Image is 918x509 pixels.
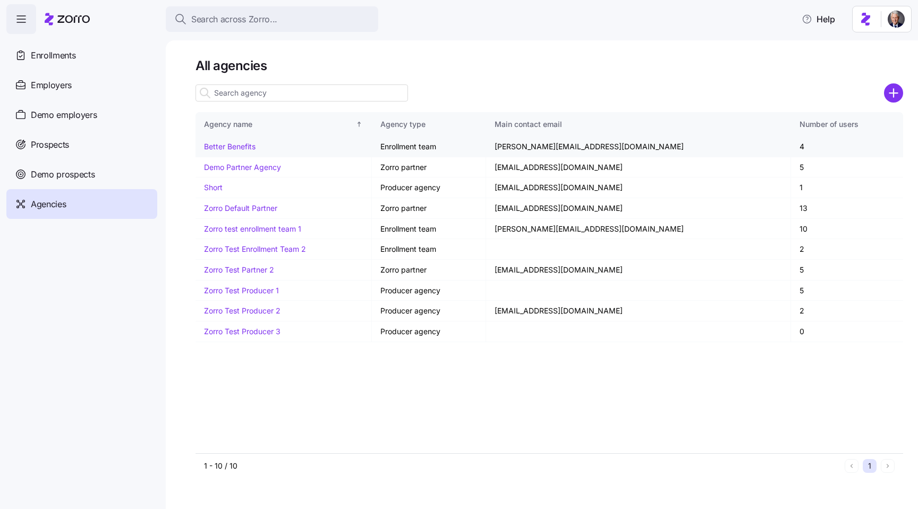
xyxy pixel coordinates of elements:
[204,183,223,192] a: Short
[204,224,301,233] a: Zorro test enrollment team 1
[372,301,486,321] td: Producer agency
[495,118,782,130] div: Main contact email
[31,49,75,62] span: Enrollments
[204,118,353,130] div: Agency name
[6,130,157,159] a: Prospects
[372,281,486,301] td: Producer agency
[204,286,279,295] a: Zorro Test Producer 1
[800,118,895,130] div: Number of users
[372,137,486,157] td: Enrollment team
[845,459,858,473] button: Previous page
[372,239,486,260] td: Enrollment team
[31,198,66,211] span: Agencies
[6,159,157,189] a: Demo prospects
[888,11,905,28] img: 1dcb4e5d-e04d-4770-96a8-8d8f6ece5bdc-1719926415027.jpeg
[204,327,280,336] a: Zorro Test Producer 3
[881,459,895,473] button: Next page
[204,265,274,274] a: Zorro Test Partner 2
[380,118,477,130] div: Agency type
[863,459,877,473] button: 1
[791,137,903,157] td: 4
[372,198,486,219] td: Zorro partner
[372,321,486,342] td: Producer agency
[31,108,97,122] span: Demo employers
[372,177,486,198] td: Producer agency
[791,239,903,260] td: 2
[791,219,903,240] td: 10
[486,260,791,281] td: [EMAIL_ADDRESS][DOMAIN_NAME]
[204,306,280,315] a: Zorro Test Producer 2
[791,198,903,219] td: 13
[802,13,835,26] span: Help
[791,260,903,281] td: 5
[372,157,486,178] td: Zorro partner
[6,70,157,100] a: Employers
[166,6,378,32] button: Search across Zorro...
[791,177,903,198] td: 1
[6,40,157,70] a: Enrollments
[486,177,791,198] td: [EMAIL_ADDRESS][DOMAIN_NAME]
[372,219,486,240] td: Enrollment team
[204,461,840,471] div: 1 - 10 / 10
[791,321,903,342] td: 0
[31,168,95,181] span: Demo prospects
[204,244,306,253] a: Zorro Test Enrollment Team 2
[204,203,277,213] a: Zorro Default Partner
[31,138,69,151] span: Prospects
[791,301,903,321] td: 2
[486,301,791,321] td: [EMAIL_ADDRESS][DOMAIN_NAME]
[486,198,791,219] td: [EMAIL_ADDRESS][DOMAIN_NAME]
[195,84,408,101] input: Search agency
[191,13,277,26] span: Search across Zorro...
[884,83,903,103] svg: add icon
[6,189,157,219] a: Agencies
[204,142,256,151] a: Better Benefits
[372,260,486,281] td: Zorro partner
[204,163,281,172] a: Demo Partner Agency
[791,157,903,178] td: 5
[31,79,72,92] span: Employers
[195,57,903,74] h1: All agencies
[355,121,363,128] div: Sorted ascending
[486,137,791,157] td: [PERSON_NAME][EMAIL_ADDRESS][DOMAIN_NAME]
[195,112,372,137] th: Agency nameSorted ascending
[486,157,791,178] td: [EMAIL_ADDRESS][DOMAIN_NAME]
[791,281,903,301] td: 5
[6,100,157,130] a: Demo employers
[793,9,844,30] button: Help
[486,219,791,240] td: [PERSON_NAME][EMAIL_ADDRESS][DOMAIN_NAME]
